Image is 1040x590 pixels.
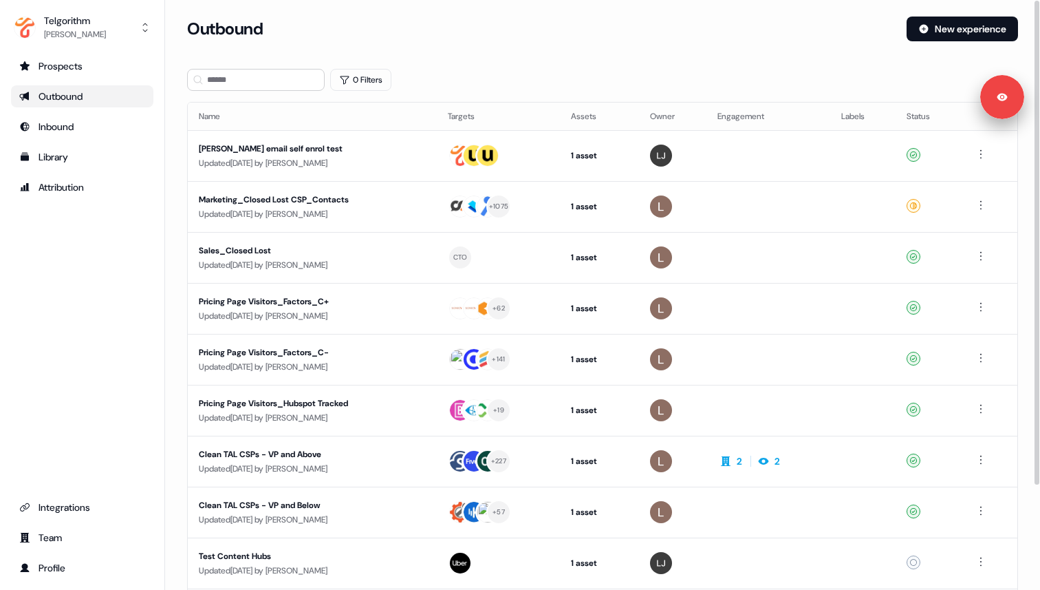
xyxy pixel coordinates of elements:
[650,501,672,523] img: Lauren
[199,564,426,578] div: Updated [DATE] by [PERSON_NAME]
[650,246,672,268] img: Lauren
[199,193,426,207] div: Marketing_Closed Lost CSP_Contacts
[11,11,153,44] button: Telgorithm[PERSON_NAME]
[19,150,145,164] div: Library
[199,360,426,374] div: Updated [DATE] by [PERSON_NAME]
[199,513,426,527] div: Updated [DATE] by [PERSON_NAME]
[330,69,391,91] button: 0 Filters
[11,146,153,168] a: Go to templates
[650,450,672,472] img: Lauren
[774,454,780,468] div: 2
[199,142,426,156] div: [PERSON_NAME] email self enrol test
[11,116,153,138] a: Go to Inbound
[650,297,672,319] img: Lauren
[199,462,426,476] div: Updated [DATE] by [PERSON_NAME]
[44,28,106,41] div: [PERSON_NAME]
[44,14,106,28] div: Telgorithm
[199,207,426,221] div: Updated [DATE] by [PERSON_NAME]
[830,103,896,130] th: Labels
[492,506,505,518] div: + 57
[11,176,153,198] a: Go to attribution
[19,180,145,194] div: Attribution
[639,103,706,130] th: Owner
[199,309,426,323] div: Updated [DATE] by [PERSON_NAME]
[571,149,627,162] div: 1 asset
[571,251,627,264] div: 1 asset
[571,352,627,366] div: 1 asset
[199,397,426,410] div: Pricing Page Visitors_Hubspot Tracked
[437,103,561,130] th: Targets
[199,447,426,461] div: Clean TAL CSPs - VP and Above
[650,552,672,574] img: loretta
[493,404,504,417] div: + 19
[896,103,962,130] th: Status
[560,103,638,130] th: Assets
[737,454,742,468] div: 2
[11,85,153,107] a: Go to outbound experience
[706,103,830,130] th: Engagement
[650,145,672,167] img: loretta
[19,120,145,134] div: Inbound
[199,346,426,359] div: Pricing Page Visitors_Factors_C-
[188,103,437,130] th: Name
[571,302,627,315] div: 1 asset
[199,411,426,425] div: Updated [DATE] by [PERSON_NAME]
[19,531,145,545] div: Team
[650,399,672,421] img: Lauren
[571,454,627,468] div: 1 asset
[907,17,1018,41] button: New experience
[650,196,672,218] img: Lauren
[187,19,263,39] h3: Outbound
[11,527,153,549] a: Go to team
[453,251,468,264] div: CTO
[571,556,627,570] div: 1 asset
[19,501,145,514] div: Integrations
[492,302,505,315] div: + 62
[11,496,153,518] a: Go to integrations
[19,89,145,103] div: Outbound
[571,200,627,213] div: 1 asset
[199,549,426,563] div: Test Content Hubs
[650,348,672,370] img: Lauren
[571,403,627,417] div: 1 asset
[492,353,505,366] div: + 141
[199,244,426,257] div: Sales_Closed Lost
[199,498,426,512] div: Clean TAL CSPs - VP and Below
[199,295,426,308] div: Pricing Page Visitors_Factors_C+
[571,505,627,519] div: 1 asset
[11,557,153,579] a: Go to profile
[199,156,426,170] div: Updated [DATE] by [PERSON_NAME]
[11,55,153,77] a: Go to prospects
[19,561,145,575] div: Profile
[199,258,426,272] div: Updated [DATE] by [PERSON_NAME]
[491,455,506,467] div: + 227
[19,59,145,73] div: Prospects
[489,200,508,213] div: + 1075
